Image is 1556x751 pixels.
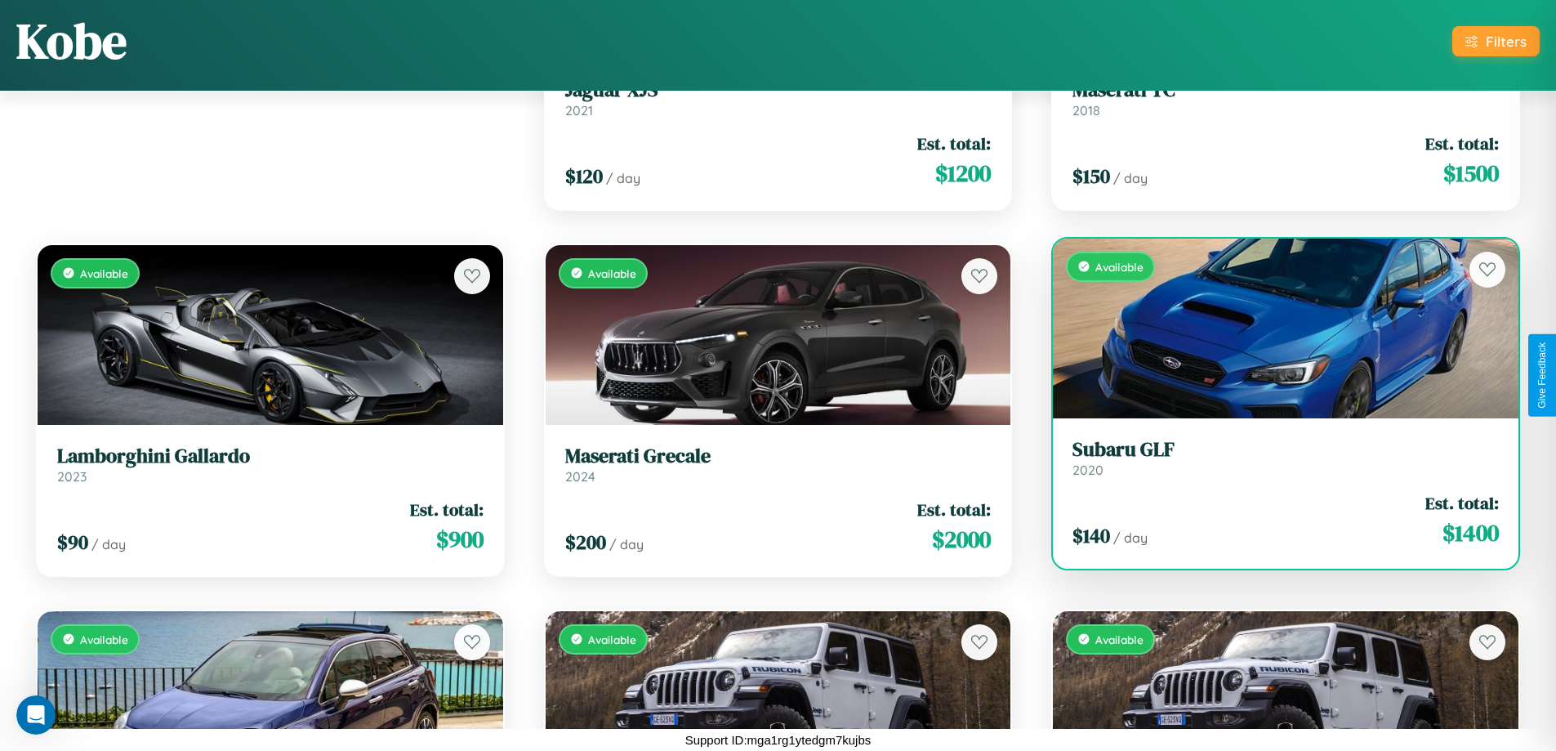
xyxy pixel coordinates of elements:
[917,132,991,155] span: Est. total:
[565,445,992,468] h3: Maserati Grecale
[57,529,88,556] span: $ 90
[1095,260,1144,274] span: Available
[565,468,595,485] span: 2024
[1095,633,1144,646] span: Available
[1425,132,1499,155] span: Est. total:
[1072,102,1100,118] span: 2018
[588,633,636,646] span: Available
[565,78,992,102] h3: Jaguar XJS
[1452,26,1540,56] button: Filters
[1443,157,1499,190] span: $ 1500
[917,498,991,521] span: Est. total:
[57,445,484,468] h3: Lamborghini Gallardo
[565,445,992,485] a: Maserati Grecale2024
[606,170,640,186] span: / day
[80,633,128,646] span: Available
[685,729,872,751] p: Support ID: mga1rg1ytedgm7kujbs
[565,529,606,556] span: $ 200
[1072,438,1499,462] h3: Subaru GLF
[1072,78,1499,102] h3: Maserati TC
[57,468,87,485] span: 2023
[91,536,126,552] span: / day
[932,523,991,556] span: $ 2000
[1486,33,1527,50] div: Filters
[57,445,484,485] a: Lamborghini Gallardo2023
[80,266,128,280] span: Available
[1072,438,1499,478] a: Subaru GLF2020
[609,536,644,552] span: / day
[16,695,56,735] iframe: Intercom live chat
[410,498,484,521] span: Est. total:
[588,266,636,280] span: Available
[1425,491,1499,515] span: Est. total:
[1072,462,1103,478] span: 2020
[436,523,484,556] span: $ 900
[16,7,127,74] h1: Kobe
[935,157,991,190] span: $ 1200
[1113,530,1148,546] span: / day
[565,102,593,118] span: 2021
[1072,78,1499,118] a: Maserati TC2018
[565,163,603,190] span: $ 120
[565,78,992,118] a: Jaguar XJS2021
[1072,522,1110,549] span: $ 140
[1113,170,1148,186] span: / day
[1536,342,1548,409] div: Give Feedback
[1442,516,1499,549] span: $ 1400
[1072,163,1110,190] span: $ 150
